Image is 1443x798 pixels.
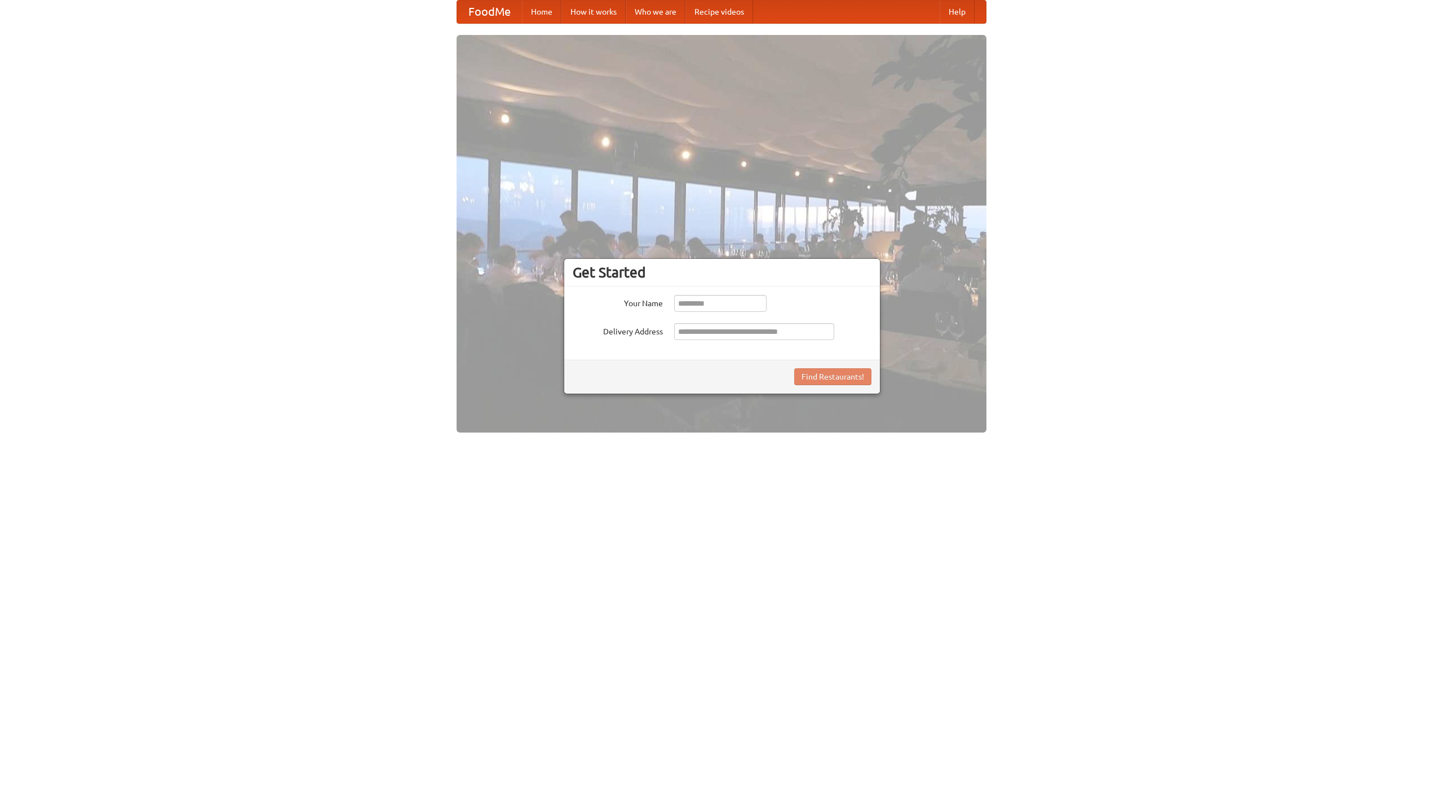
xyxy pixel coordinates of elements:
a: Home [522,1,561,23]
label: Your Name [573,295,663,309]
button: Find Restaurants! [794,368,871,385]
h3: Get Started [573,264,871,281]
a: FoodMe [457,1,522,23]
a: How it works [561,1,626,23]
label: Delivery Address [573,323,663,337]
a: Who we are [626,1,685,23]
a: Recipe videos [685,1,753,23]
a: Help [940,1,975,23]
